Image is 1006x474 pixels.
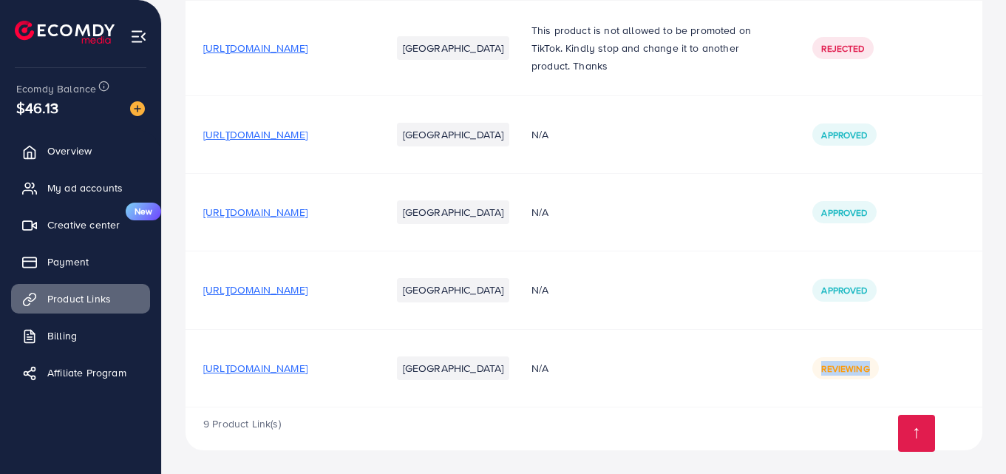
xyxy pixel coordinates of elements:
[203,41,307,55] span: [URL][DOMAIN_NAME]
[821,362,869,375] span: Reviewing
[11,358,150,387] a: Affiliate Program
[821,206,867,219] span: Approved
[531,282,548,297] span: N/A
[47,328,77,343] span: Billing
[203,416,281,431] span: 9 Product Link(s)
[47,217,120,232] span: Creative center
[397,200,510,224] li: [GEOGRAPHIC_DATA]
[47,254,89,269] span: Payment
[821,42,864,55] span: Rejected
[47,143,92,158] span: Overview
[11,321,150,351] a: Billing
[130,28,147,45] img: menu
[203,282,307,297] span: [URL][DOMAIN_NAME]
[203,127,307,142] span: [URL][DOMAIN_NAME]
[203,205,307,220] span: [URL][DOMAIN_NAME]
[11,173,150,203] a: My ad accounts
[47,291,111,306] span: Product Links
[15,21,115,44] img: logo
[531,205,548,220] span: N/A
[16,97,58,118] span: $46.13
[821,129,867,141] span: Approved
[943,407,995,463] iframe: Chat
[397,123,510,146] li: [GEOGRAPHIC_DATA]
[16,81,96,96] span: Ecomdy Balance
[397,356,510,380] li: [GEOGRAPHIC_DATA]
[11,136,150,166] a: Overview
[47,180,123,195] span: My ad accounts
[821,284,867,297] span: Approved
[47,365,126,380] span: Affiliate Program
[11,210,150,240] a: Creative centerNew
[531,21,777,75] p: This product is not allowed to be promoted on TikTok. Kindly stop and change it to another produc...
[11,247,150,277] a: Payment
[11,284,150,314] a: Product Links
[203,361,307,376] span: [URL][DOMAIN_NAME]
[397,36,510,60] li: [GEOGRAPHIC_DATA]
[126,203,161,220] span: New
[531,361,548,376] span: N/A
[397,278,510,302] li: [GEOGRAPHIC_DATA]
[531,127,548,142] span: N/A
[130,101,145,116] img: image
